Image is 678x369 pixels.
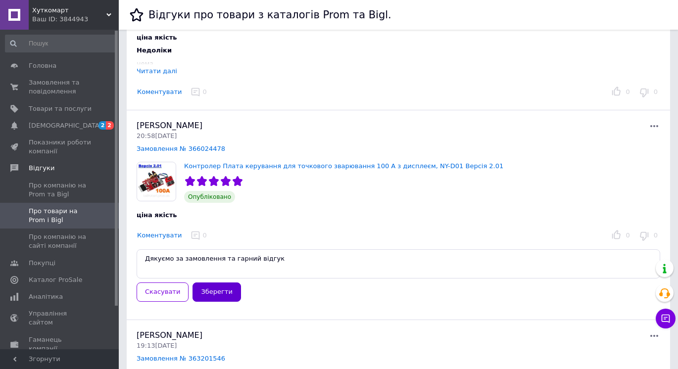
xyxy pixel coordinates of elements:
span: [PERSON_NAME] [137,330,202,340]
span: Опубліковано [184,191,235,203]
button: Зберегти [193,282,241,302]
button: Скасувати [137,282,189,302]
div: Ваш ID: 3844943 [32,15,119,24]
span: 2 [106,121,114,130]
span: Каталог ProSale [29,276,82,284]
a: Контролер Плата керування для точкового зварювання 100 А з дисплеєм, NY-D01 Версія 2.01 [184,162,503,170]
span: Про компанію на Prom та Bigl [29,181,92,199]
span: ціна якість [137,211,177,219]
button: Коментувати [137,231,182,241]
a: Замовлення № 363201546 [137,355,225,362]
input: Пошук [5,35,117,52]
img: Контролер Плата керування для точкового зварювання 100 А з дисплеєм, NY-D01 Версія 2.01 [137,162,176,201]
button: Коментувати [137,87,182,97]
h1: Відгуки про товари з каталогів Prom та Bigl. [148,9,391,21]
textarea: Дякуємо за замовлення та гарний відгук [137,249,660,278]
span: Показники роботи компанії [29,138,92,156]
span: Головна [29,61,56,70]
span: 2 [98,121,106,130]
span: 20:58[DATE] [137,132,177,139]
span: Замовлення та повідомлення [29,78,92,96]
span: [PERSON_NAME] [137,121,202,130]
span: 19:13[DATE] [137,342,177,349]
span: Аналітика [29,292,63,301]
span: Управління сайтом [29,309,92,327]
span: Товари та послуги [29,104,92,113]
span: Хуткомарт [32,6,106,15]
div: Читати далі [137,67,177,75]
span: ціна якість [137,34,177,41]
span: [DEMOGRAPHIC_DATA] [29,121,102,130]
a: Замовлення № 366024478 [137,145,225,152]
span: Недоліки [137,46,172,54]
button: Чат з покупцем [656,309,676,328]
div: нема [137,59,481,68]
span: Відгуки [29,164,54,173]
span: Гаманець компанії [29,335,92,353]
span: Про компанію на сайті компанії [29,232,92,250]
span: Про товари на Prom і Bigl [29,207,92,225]
span: Покупці [29,259,55,268]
